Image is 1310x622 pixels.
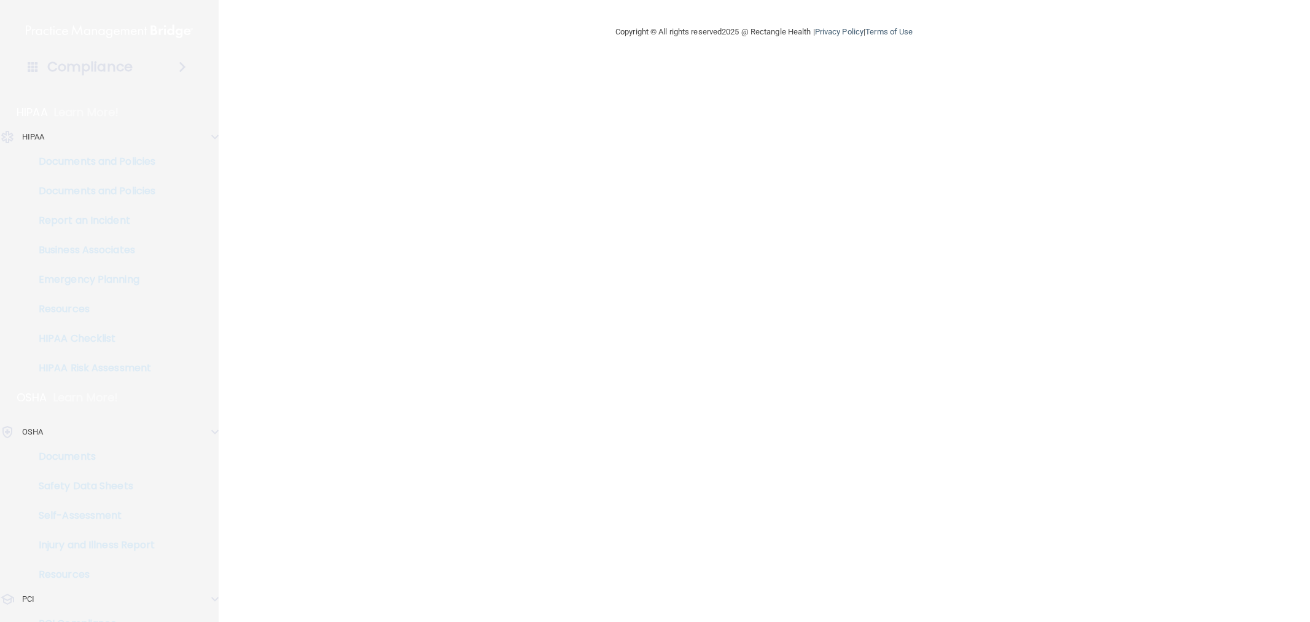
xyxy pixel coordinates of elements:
[8,185,176,197] p: Documents and Policies
[26,19,193,44] img: PMB logo
[47,58,133,76] h4: Compliance
[8,155,176,168] p: Documents and Policies
[53,390,119,405] p: Learn More!
[8,362,176,374] p: HIPAA Risk Assessment
[8,539,176,551] p: Injury and Illness Report
[17,105,48,120] p: HIPAA
[17,390,47,405] p: OSHA
[8,303,176,315] p: Resources
[815,27,864,36] a: Privacy Policy
[8,274,176,286] p: Emergency Planning
[22,130,45,144] p: HIPAA
[54,105,119,120] p: Learn More!
[22,425,43,439] p: OSHA
[8,480,176,492] p: Safety Data Sheets
[8,569,176,581] p: Resources
[540,12,988,52] div: Copyright © All rights reserved 2025 @ Rectangle Health | |
[8,510,176,522] p: Self-Assessment
[8,215,176,227] p: Report an Incident
[8,244,176,256] p: Business Associates
[22,592,34,607] p: PCI
[8,451,176,463] p: Documents
[865,27,913,36] a: Terms of Use
[8,333,176,345] p: HIPAA Checklist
